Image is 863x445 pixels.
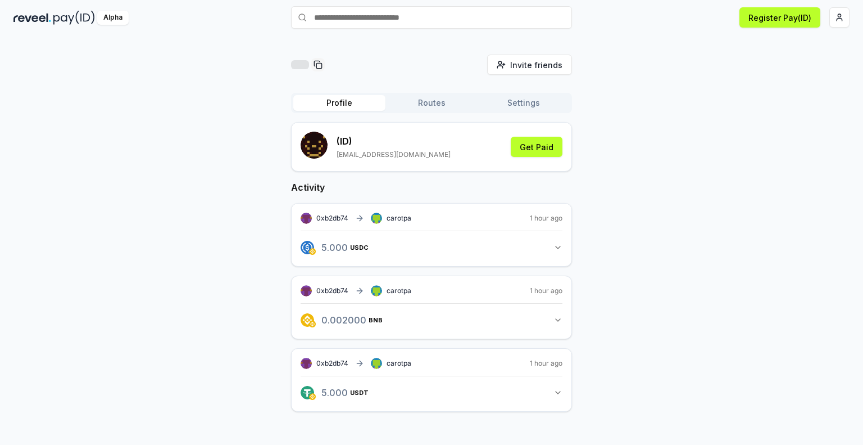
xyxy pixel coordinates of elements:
span: carotpa [387,286,411,295]
span: 1 hour ago [530,359,562,368]
img: logo.png [309,393,316,400]
span: 0xb2db74 [316,359,348,367]
img: logo.png [301,313,314,327]
button: 0.002000BNB [301,311,562,330]
p: (ID) [337,134,451,148]
span: USDT [350,389,369,396]
span: carotpa [387,359,411,368]
button: 5.000USDC [301,238,562,257]
button: Get Paid [511,137,562,157]
span: Invite friends [510,59,562,71]
button: Register Pay(ID) [739,7,820,28]
button: Settings [478,95,570,111]
p: [EMAIL_ADDRESS][DOMAIN_NAME] [337,150,451,159]
div: Alpha [97,11,129,25]
h2: Activity [291,181,572,194]
img: logo.png [309,248,316,255]
span: 1 hour ago [530,214,562,223]
span: 0xb2db74 [316,286,348,295]
img: logo.png [309,321,316,327]
span: BNB [369,317,383,323]
span: 0xb2db74 [316,214,348,222]
img: logo.png [301,241,314,254]
span: USDC [350,244,369,251]
button: 5.000USDT [301,383,562,402]
button: Profile [293,95,385,111]
span: 1 hour ago [530,286,562,295]
button: Invite friends [487,55,572,75]
img: reveel_dark [13,11,51,25]
span: carotpa [387,214,411,223]
button: Routes [385,95,478,111]
img: logo.png [301,386,314,399]
img: pay_id [53,11,95,25]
